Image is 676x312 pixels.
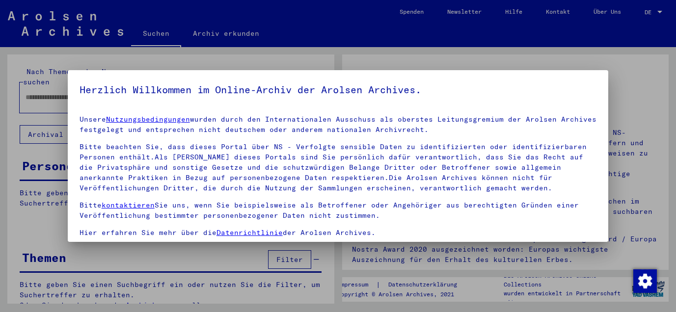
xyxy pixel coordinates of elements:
a: Datenrichtlinie [216,228,283,237]
a: Nutzungsbedingungen [106,115,190,124]
p: Bitte beachten Sie, dass dieses Portal über NS - Verfolgte sensible Daten zu identifizierten oder... [80,142,597,193]
p: Bitte Sie uns, wenn Sie beispielsweise als Betroffener oder Angehöriger aus berechtigten Gründen ... [80,200,597,221]
p: Hier erfahren Sie mehr über die der Arolsen Archives. [80,228,597,238]
img: Zustimmung ändern [633,269,657,293]
div: Zustimmung ändern [633,269,656,292]
a: kontaktieren [102,201,155,209]
h5: Herzlich Willkommen im Online-Archiv der Arolsen Archives. [80,82,597,98]
p: Unsere wurden durch den Internationalen Ausschuss als oberstes Leitungsgremium der Arolsen Archiv... [80,114,597,135]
